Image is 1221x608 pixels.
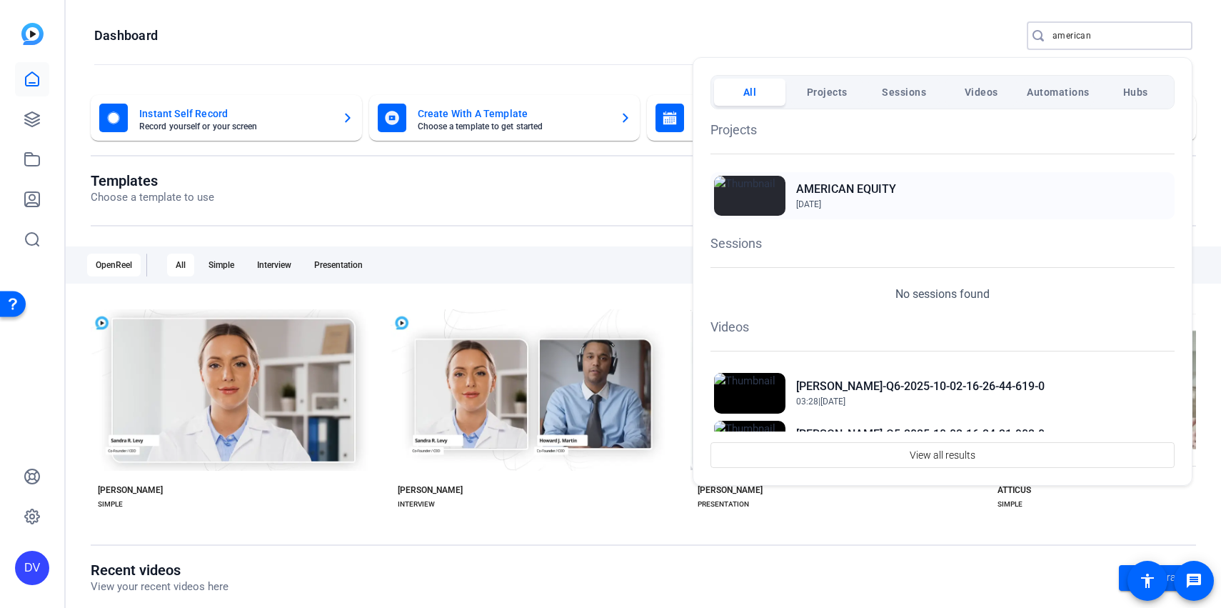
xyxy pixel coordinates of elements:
[743,79,757,105] span: All
[910,442,975,469] span: View all results
[895,286,990,303] p: No sessions found
[818,397,820,407] span: |
[710,442,1175,468] button: View all results
[710,317,1175,337] h1: Videos
[796,378,1045,395] h2: [PERSON_NAME]-Q6-2025-10-02-16-26-44-619-0
[714,176,785,216] img: Thumbnail
[796,397,818,407] span: 03:28
[882,79,926,105] span: Sessions
[1123,79,1148,105] span: Hubs
[807,79,848,105] span: Projects
[796,199,821,209] span: [DATE]
[710,234,1175,253] h1: Sessions
[820,397,845,407] span: [DATE]
[710,120,1175,139] h1: Projects
[965,79,998,105] span: Videos
[714,373,785,413] img: Thumbnail
[714,421,785,461] img: Thumbnail
[796,181,896,198] h2: AMERICAN EQUITY
[1027,79,1090,105] span: Automations
[796,426,1045,443] h2: [PERSON_NAME]-Q5-2025-10-02-16-24-31-902-0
